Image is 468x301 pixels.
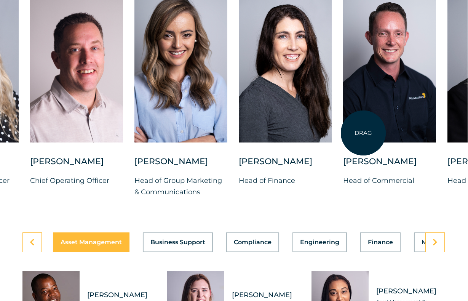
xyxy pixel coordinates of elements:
span: Engineering [300,239,339,245]
p: Chief Operating Officer [30,175,123,186]
span: [PERSON_NAME] [376,287,445,296]
span: Business Support [150,239,205,245]
div: [PERSON_NAME] [134,156,227,175]
p: Head of Commercial [343,175,436,186]
div: [PERSON_NAME] [239,156,332,175]
span: Compliance [234,239,272,245]
div: [PERSON_NAME] [343,156,436,175]
span: Finance [368,239,393,245]
p: Head of Finance [239,175,332,186]
div: [PERSON_NAME] [30,156,123,175]
p: Head of Group Marketing & Communications [134,175,227,198]
span: [PERSON_NAME] [87,290,156,300]
span: [PERSON_NAME] [232,290,300,300]
span: Marketing [422,239,454,245]
span: Asset Management [61,239,122,245]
